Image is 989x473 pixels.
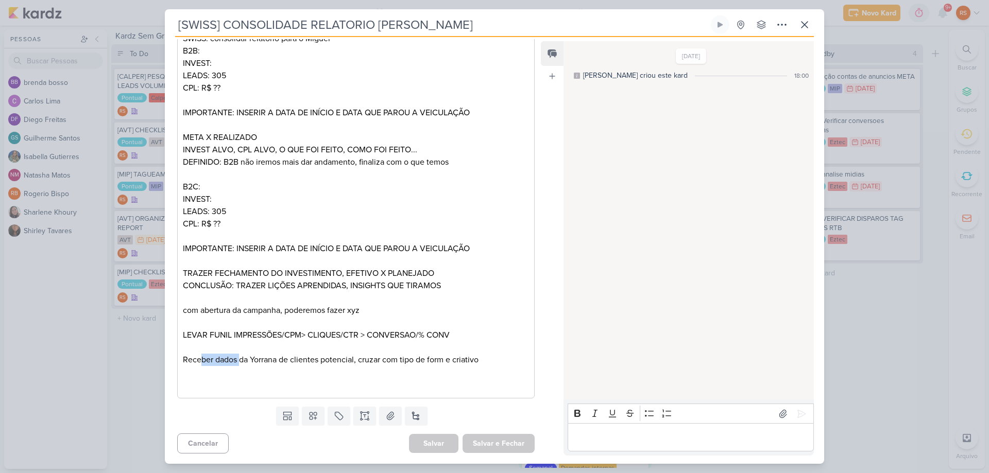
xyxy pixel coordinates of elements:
[183,267,529,279] p: TRAZER FECHAMENTO DO INVESTIMENTO, EFETIVO X PLANEJADO
[177,25,535,399] div: Editor editing area: main
[183,242,529,255] p: IMPORTANTE: INSERIR A DATA DE INÍCIO E DATA QUE PAROU A VEICULAÇÃO
[177,433,229,453] button: Cancelar
[568,423,814,451] div: Editor editing area: main
[183,279,529,292] p: CONCLUSÃO: TRAZER LIÇÕES APRENDIDAS, INSIGHTS QUE TIRAMOS
[794,71,809,80] div: 18:00
[568,404,814,424] div: Editor toolbar
[183,107,529,119] p: IMPORTANTE: INSERIR A DATA DE INÍCIO E DATA QUE PAROU A VEICULAÇÃO
[183,181,529,230] p: B2C: INVEST: LEADS: 305 CPL: R$ ??
[716,21,724,29] div: Ligar relógio
[183,131,529,156] p: META X REALIZADO INVEST ALVO, CPL ALVO, O QUE FOI FEITO, COMO FOI FEITO...
[183,292,529,317] p: com abertura da campanha, poderemos fazer xyz
[583,70,688,81] div: [PERSON_NAME] criou este kard
[183,156,529,168] p: DEFINIDO: B2B não iremos mais dar andamento, finaliza com o que temos
[183,329,529,366] p: LEVAR FUNIL IMPRESSÕES/CPM> CLIQUES/CTR > CONVERSAO/% CONV Receber dados da Yorrana de clientes p...
[183,32,529,94] p: SWISS: consolidar relatório para o Miguel B2B: INVEST: LEADS: 305 CPL: R$ ??
[175,15,709,34] input: Kard Sem Título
